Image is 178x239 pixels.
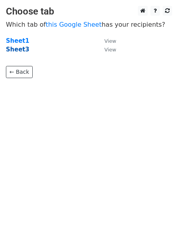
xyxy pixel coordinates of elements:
a: View [96,37,116,44]
p: Which tab of has your recipients? [6,20,172,29]
a: View [96,46,116,53]
a: Sheet1 [6,37,29,44]
a: ← Back [6,66,33,78]
small: View [104,38,116,44]
a: Sheet3 [6,46,29,53]
a: this Google Sheet [46,21,102,28]
small: View [104,47,116,53]
iframe: Chat Widget [139,201,178,239]
h3: Choose tab [6,6,172,17]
